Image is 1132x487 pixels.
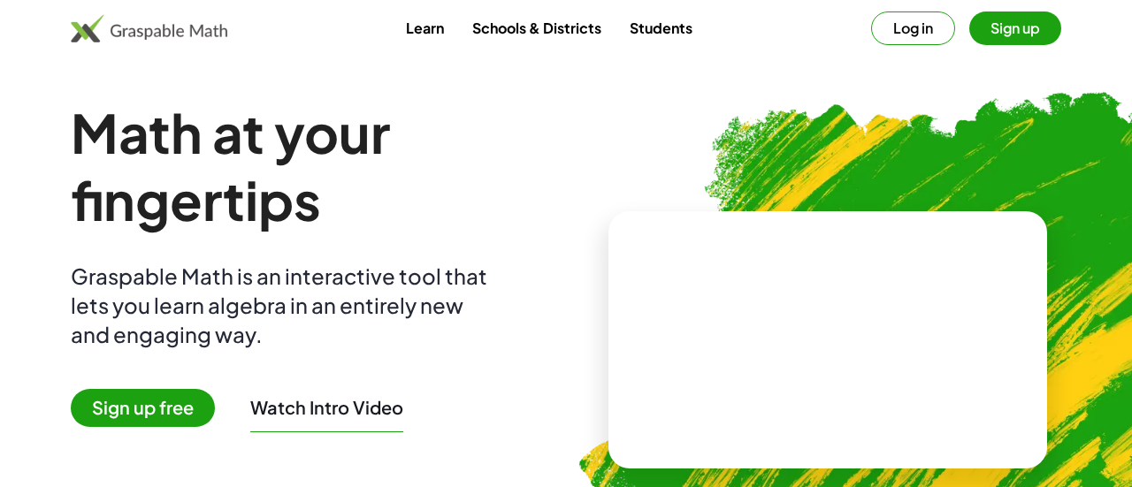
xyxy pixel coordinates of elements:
a: Students [616,11,707,44]
button: Watch Intro Video [250,396,403,419]
div: Graspable Math is an interactive tool that lets you learn algebra in an entirely new and engaging... [71,262,495,349]
button: Sign up [969,11,1061,45]
button: Log in [871,11,955,45]
h1: Math at your fingertips [71,99,538,233]
span: Sign up free [71,389,215,427]
a: Learn [392,11,458,44]
a: Schools & Districts [458,11,616,44]
video: What is this? This is dynamic math notation. Dynamic math notation plays a central role in how Gr... [695,273,960,406]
